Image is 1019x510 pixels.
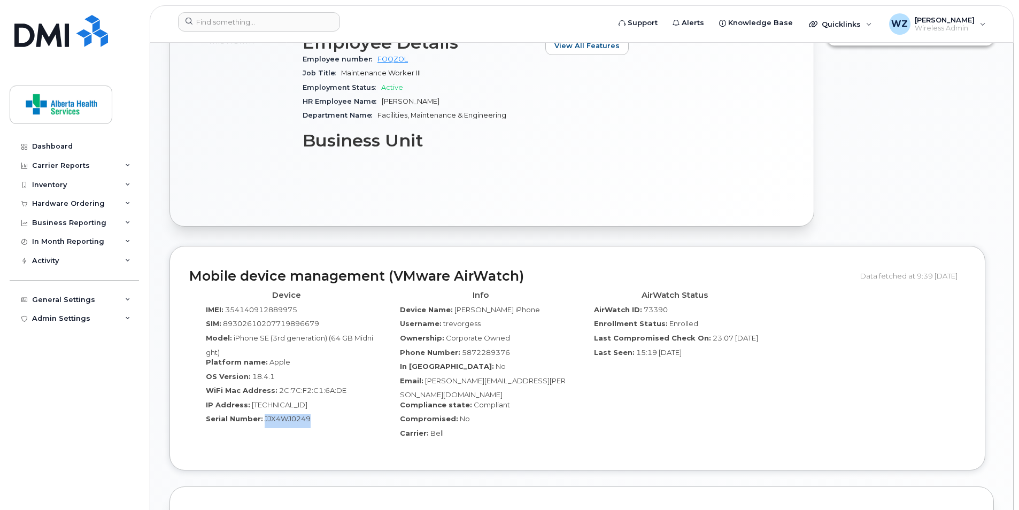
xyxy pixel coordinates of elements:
[669,319,698,328] span: Enrolled
[400,400,472,410] label: Compliance state:
[585,291,763,300] h4: AirWatch Status
[223,319,319,328] span: 89302610207719896679
[206,357,268,367] label: Platform name:
[279,386,346,395] span: 2C:7C:F2:C1:6A:DE
[303,33,532,52] h3: Employee Details
[206,385,277,396] label: WiFi Mac Address:
[206,414,263,424] label: Serial Number:
[206,400,250,410] label: IP Address:
[225,305,297,314] span: 354140912889975
[391,291,569,300] h4: Info
[206,333,232,343] label: Model:
[628,18,658,28] span: Support
[474,400,510,409] span: Compliant
[377,55,408,63] a: FOQZOL
[400,347,460,358] label: Phone Number:
[915,24,975,33] span: Wireless Admin
[611,12,665,34] a: Support
[382,97,439,105] span: [PERSON_NAME]
[462,348,510,357] span: 5872289376
[496,362,506,370] span: No
[882,13,993,35] div: Wei Zhou
[728,18,793,28] span: Knowledge Base
[252,372,275,381] span: 18.4.1
[269,358,290,366] span: Apple
[400,428,429,438] label: Carrier:
[712,12,800,34] a: Knowledge Base
[178,12,340,32] input: Find something...
[460,414,470,423] span: No
[303,97,382,105] span: HR Employee Name
[891,18,908,30] span: WZ
[682,18,704,28] span: Alerts
[252,400,307,409] span: [TECHNICAL_ID]
[265,414,311,423] span: JJX4WJ0249
[303,55,377,63] span: Employee number
[400,414,458,424] label: Compromised:
[545,36,629,55] button: View All Features
[801,13,879,35] div: Quicklinks
[206,319,221,329] label: SIM:
[303,131,532,150] h3: Business Unit
[206,334,373,357] span: iPhone SE (3rd generation) (64 GB Midnight)
[636,348,682,357] span: 15:19 [DATE]
[400,361,494,372] label: In [GEOGRAPHIC_DATA]:
[303,111,377,119] span: Department Name
[665,12,712,34] a: Alerts
[189,269,852,284] h2: Mobile device management (VMware AirWatch)
[446,334,510,342] span: Corporate Owned
[594,319,668,329] label: Enrollment Status:
[594,347,635,358] label: Last Seen:
[400,305,453,315] label: Device Name:
[454,305,540,314] span: [PERSON_NAME] iPhone
[400,319,442,329] label: Username:
[554,41,620,51] span: View All Features
[860,266,966,286] div: Data fetched at 9:39 [DATE]
[594,305,642,315] label: AirWatch ID:
[400,333,444,343] label: Ownership:
[303,69,341,77] span: Job Title
[594,333,711,343] label: Last Compromised Check On:
[430,429,444,437] span: Bell
[400,376,566,399] span: [PERSON_NAME][EMAIL_ADDRESS][PERSON_NAME][DOMAIN_NAME]
[206,305,223,315] label: IMEI:
[915,16,975,24] span: [PERSON_NAME]
[341,69,421,77] span: Maintenance Worker III
[206,372,251,382] label: OS Version:
[197,291,375,300] h4: Device
[400,376,423,386] label: Email:
[377,111,506,119] span: Facilities, Maintenance & Engineering
[381,83,403,91] span: Active
[443,319,481,328] span: trevorgess
[644,305,668,314] span: 73390
[303,83,381,91] span: Employment Status
[713,334,758,342] span: 23:07 [DATE]
[822,20,861,28] span: Quicklinks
